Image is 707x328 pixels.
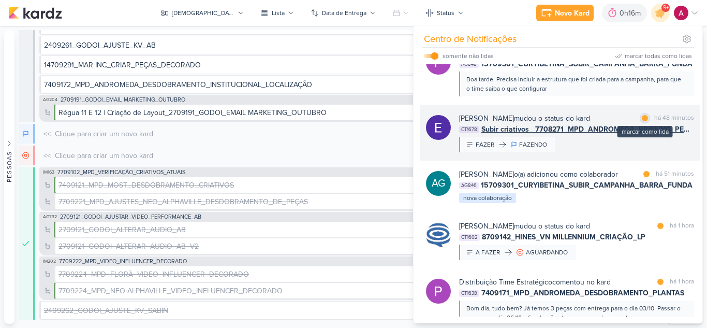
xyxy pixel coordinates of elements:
[656,169,694,180] div: há 51 minutos
[60,214,201,220] span: 2709121_GODOI_AJUSTAR_VIDEO_PERFORMANCE_AB
[426,115,451,140] img: Eduardo Quaresma
[19,146,35,165] div: Em Espera
[482,232,645,243] span: 8709142_HINES_VN MILLENNIUM_CRIAÇÃO_LP
[426,223,451,248] img: Caroline Traven De Andrade
[44,305,168,316] div: 2409262_GODOI_AJUSTE_KV_SABIN
[58,286,436,296] div: 7709224_MPD_NEO ALPHAVILLE_VIDEO_INFLUENCER_DECORADO
[443,51,494,61] div: somente não lidas
[44,40,156,51] div: 2409261_GODOI_AJUSTE_KV_AB
[42,97,58,103] span: AG204
[44,60,201,70] div: 14709291_MAR INC_CRIAR_PEÇAS_DECORADO
[466,75,686,93] div: Boa tarde. Precisa incluir a estrutura que foi criada para a campanha, para que o time saiba o qu...
[555,8,590,19] div: Novo Kard
[44,60,436,70] div: 14709291_MAR INC_CRIAR_PEÇAS_DECORADO
[459,114,514,123] b: [PERSON_NAME]
[459,222,514,231] b: [PERSON_NAME]
[42,214,58,220] span: AG732
[58,286,283,296] div: 7709224_MPD_NEO ALPHAVILLE_VIDEO_INFLUENCER_DECORADO
[44,40,424,51] div: 2409261_GODOI_AJUSTE_KV_AB
[44,79,312,90] div: 7409172_MPD_ANDROMEDA_DESDOBRAMENTO_INSTITUCIONAL_LOCALIZAÇÃO
[58,196,308,207] div: 7709221_MPD_AJUSTES_NEO_ALPHAVILLE_DESDOBRAMENTO_DE_PEÇAS
[663,4,669,12] span: 9+
[58,241,199,252] div: 2709121_GODOI_ALTERAR_AUDIO_AB_V2
[670,277,694,288] div: há 1 hora
[432,176,445,191] p: AG
[459,169,618,180] div: o(a) adicionou como colaborador
[481,59,693,69] span: 15709301_CURY|BETINA_SUBIR_CAMPANHA_BARRA_FUNDA
[58,107,447,118] div: Régua 11 E 12 | Criação de Layout_2709191_GODOI_EMAIL MARKETING_OUTUBRO
[459,182,479,189] span: AG846
[654,113,694,124] div: há 48 minutos
[459,113,590,124] div: mudou o status do kard
[59,259,187,264] span: 7709222_MPD_VIDEO_INFLUENCER_DECORADO
[8,7,62,19] img: kardz.app
[426,171,451,196] div: Aline Gimenez Graciano
[481,180,693,191] span: 15709301_CURY|BETINA_SUBIR_CAMPANHA_BARRA_FUNDA
[58,269,249,280] div: 7709224_MPD_FLORÀ_VIDEO_INFLUENCER_DECORADO
[57,169,185,175] span: 7709102_MPD_VERIFICAÇÃO_CRIATIVOS_ATUAIS
[481,288,684,298] span: 7409171_MPD_ANDROMEDA_DESDOBRAMENTO_PLANTAS
[476,140,494,149] div: FAZER
[459,221,590,232] div: mudou o status do kard
[459,61,479,68] span: AG848
[58,107,327,118] div: Régua 11 E 12 | Criação de Layout_2709191_GODOI_EMAIL MARKETING_OUTUBRO
[459,234,480,241] span: CT1602
[426,279,451,304] img: Distribuição Time Estratégico
[519,140,547,149] div: FAZENDO
[58,180,451,191] div: 7409121_MPD_MOST_DESDOBRAMENTO_CRIATIVOS
[61,97,185,103] span: 2709191_GODOI_EMAIL MARKETING_OUTUBRO
[19,124,35,144] div: Em Andamento
[481,124,694,135] span: Subir criativos_ 7708271_MPD_ANDROMEDA_BRIEFING_PEÇAS_NOVO_KV_LANÇAMENTO
[58,196,431,207] div: 7709221_MPD_AJUSTES_NEO_ALPHAVILLE_DESDOBRAMENTO_DE_PEÇAS
[674,6,688,20] img: Alessandra Gomes
[4,30,14,324] button: Pessoas
[44,305,525,316] div: 2409262_GODOI_AJUSTE_KV_SABIN
[466,304,686,322] div: Bom dia, tudo bem? Já temos 3 peças com entrega para o dia 03/10. Passar o prazo para dia 06/10 a...
[459,193,516,203] div: nova colaboração
[19,167,35,320] div: Finalizado
[459,278,552,287] b: Distribuição Time Estratégico
[459,126,479,133] span: CT1678
[44,79,452,90] div: 7409172_MPD_ANDROMEDA_DESDOBRAMENTO_INSTITUCIONAL_LOCALIZAÇÃO
[42,259,57,264] span: IM202
[476,248,500,257] div: A FAZER
[58,269,436,280] div: 7709224_MPD_FLORÀ_VIDEO_INFLUENCER_DECORADO
[424,32,517,46] div: Centro de Notificações
[670,221,694,232] div: há 1 hora
[625,51,692,61] div: marcar todas como lidas
[620,8,644,19] div: 0h16m
[5,151,14,182] div: Pessoas
[58,241,452,252] div: 2709121_GODOI_ALTERAR_AUDIO_AB_V2
[536,5,594,21] button: Novo Kard
[459,290,479,297] span: CT1638
[459,277,611,288] div: comentou no kard
[58,224,186,235] div: 2709121_GODOI_ALTERAR_AUDIO_AB
[459,170,514,179] b: [PERSON_NAME]
[58,224,447,235] div: 2709121_GODOI_ALTERAR_AUDIO_AB
[526,248,568,257] div: AGUARDANDO
[617,126,673,137] div: marcar como lida
[42,169,55,175] span: IM163
[58,180,234,191] div: 7409121_MPD_MOST_DESDOBRAMENTO_CRIATIVOS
